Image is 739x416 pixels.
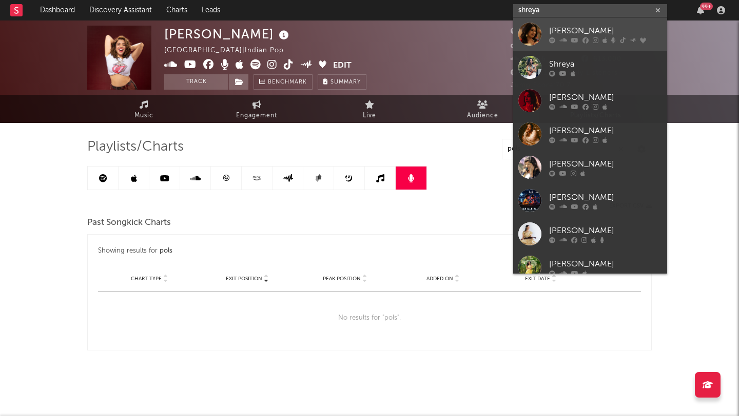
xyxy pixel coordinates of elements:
[513,4,667,17] input: Search for artists
[513,151,667,184] a: [PERSON_NAME]
[333,59,352,72] button: Edit
[511,56,546,63] span: 10,546
[511,70,618,76] span: 8,542,171 Monthly Listeners
[511,42,551,49] span: 420,100
[98,245,641,257] div: Showing results for
[549,158,662,170] div: [PERSON_NAME]
[98,292,641,345] div: No results for " pols ".
[549,58,662,70] div: Shreya
[330,79,361,85] span: Summary
[164,45,296,57] div: [GEOGRAPHIC_DATA] | Indian Pop
[236,110,277,122] span: Engagement
[164,26,291,43] div: [PERSON_NAME]
[513,217,667,251] a: [PERSON_NAME]
[226,276,262,282] span: Exit Position
[513,184,667,217] a: [PERSON_NAME]
[549,25,662,37] div: [PERSON_NAME]
[160,245,172,257] div: pols
[134,110,153,122] span: Music
[513,17,667,51] a: [PERSON_NAME]
[200,95,313,123] a: Engagement
[502,139,630,159] input: Search Playlists/Charts
[363,110,376,122] span: Live
[87,95,200,123] a: Music
[318,74,366,90] button: Summary
[549,224,662,237] div: [PERSON_NAME]
[525,276,550,282] span: Exit Date
[87,217,171,229] span: Past Songkick Charts
[549,91,662,103] div: [PERSON_NAME]
[323,276,361,282] span: Peak Position
[131,276,162,282] span: Chart Type
[700,3,713,10] div: 99 +
[254,74,313,90] a: Benchmark
[549,258,662,270] div: [PERSON_NAME]
[426,276,453,282] span: Added On
[87,141,184,153] span: Playlists/Charts
[268,76,307,89] span: Benchmark
[313,95,426,123] a: Live
[513,251,667,284] a: [PERSON_NAME]
[511,28,557,35] span: 4,282,802
[549,191,662,203] div: [PERSON_NAME]
[513,117,667,151] a: [PERSON_NAME]
[549,124,662,137] div: [PERSON_NAME]
[164,74,228,90] button: Track
[513,51,667,84] a: Shreya
[426,95,539,123] a: Audience
[467,110,498,122] span: Audience
[697,6,704,14] button: 99+
[513,84,667,117] a: [PERSON_NAME]
[511,82,571,89] span: Jump Score: 70.7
